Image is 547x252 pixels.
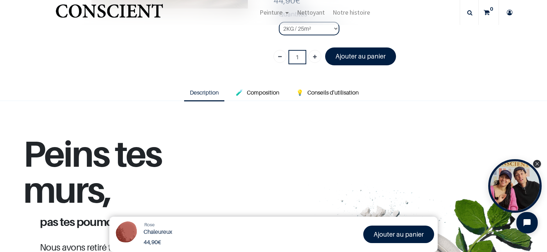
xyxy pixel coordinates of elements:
[260,8,282,16] span: Peinture
[296,89,303,96] span: 💡
[144,228,277,235] h1: Chaleureux
[533,160,541,168] div: Close Tolstoy widget
[363,226,434,243] a: Ajouter au panier
[144,238,158,246] span: 44,90
[297,8,325,16] span: Nettoyant
[273,50,286,63] a: Supprimer
[325,47,396,65] a: Ajouter au panier
[236,89,243,96] span: 🧪
[247,89,279,96] span: Composition
[335,52,386,60] font: Ajouter au panier
[488,159,542,213] div: Open Tolstoy
[510,206,544,240] iframe: Tidio Chat
[488,5,495,12] sup: 0
[488,159,542,213] div: Tolstoy bubble widget
[144,221,155,228] a: Rose
[144,238,161,246] b: €
[190,89,219,96] span: Description
[333,8,370,16] span: Notre histoire
[23,135,249,216] h1: Peins tes murs,
[113,220,140,247] img: Product Image
[307,89,359,96] span: Conseils d'utilisation
[488,159,542,213] div: Open Tolstoy widget
[35,216,238,227] h1: pas tes poumons
[144,222,155,227] span: Rose
[308,50,321,63] a: Ajouter
[374,231,424,238] font: Ajouter au panier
